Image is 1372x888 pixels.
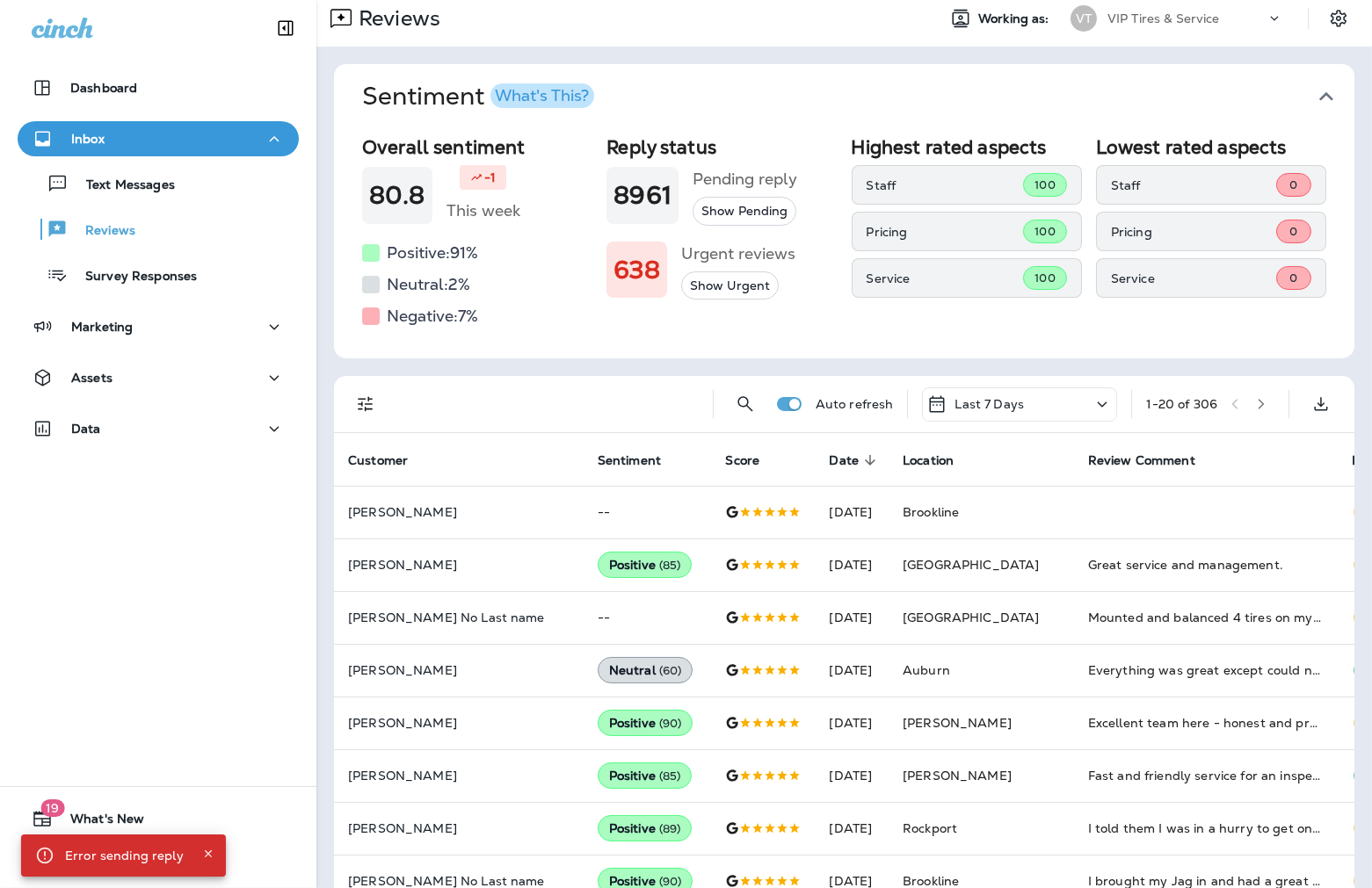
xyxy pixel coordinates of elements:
[261,11,310,46] button: Collapse Sidebar
[334,129,1354,358] div: SentimentWhat's This?
[598,815,693,841] div: Positive
[728,386,763,422] button: Search Reviews
[348,821,570,835] p: [PERSON_NAME]
[348,64,1368,129] button: SentimentWhat's This?
[867,271,1024,285] p: Service
[1289,271,1297,285] span: 0
[659,663,682,678] span: ( 60 )
[18,70,299,105] button: Dashboard
[387,271,470,299] h5: Neutral: 2 %
[852,136,1082,158] h2: Highest rated aspects
[484,169,496,186] p: -1
[348,452,431,468] span: Customer
[613,181,671,210] h1: 8961
[903,557,1039,573] span: [GEOGRAPHIC_DATA]
[829,453,859,468] span: Date
[598,453,661,468] span: Sentiment
[387,302,478,330] h5: Negative: 7 %
[681,240,795,268] h5: Urgent reviews
[598,657,693,683] div: Neutral
[681,271,779,300] button: Show Urgent
[71,320,133,334] p: Marketing
[68,223,135,240] p: Reviews
[1088,819,1324,837] div: I told them I was in a hurry to get on it ten hour road trip. They squeezed me into their schedul...
[815,538,889,591] td: [DATE]
[1088,452,1218,468] span: Review Comment
[1034,177,1055,192] span: 100
[1111,271,1276,285] p: Service
[598,552,693,578] div: Positive
[815,644,889,697] td: [DATE]
[495,88,589,104] div: What's This?
[198,843,219,864] button: Close
[348,386,383,422] button: Filters
[606,136,837,158] h2: Reply status
[598,710,693,736] div: Positive
[348,558,570,572] p: [PERSON_NAME]
[18,411,299,446] button: Data
[65,840,184,871] div: Error sending reply
[1323,3,1354,34] button: Settings
[693,197,796,226] button: Show Pending
[369,181,425,210] h1: 80.8
[1034,271,1055,285] span: 100
[18,801,299,836] button: 19What's New
[348,769,570,783] p: [PERSON_NAME]
[659,558,681,573] span: ( 85 )
[693,165,797,193] h5: Pending reply
[18,843,299,878] button: Support
[1146,397,1217,411] div: 1 - 20 of 306
[815,697,889,749] td: [DATE]
[659,769,681,783] span: ( 85 )
[348,874,570,888] p: [PERSON_NAME] No Last name
[613,256,659,285] h1: 638
[815,802,889,855] td: [DATE]
[1088,767,1324,784] div: Fast and friendly service for an inspection.
[1289,177,1297,192] span: 0
[18,211,299,248] button: Reviews
[903,453,954,468] span: Location
[1303,386,1339,422] button: Export as CSV
[490,83,594,108] button: What's This?
[362,136,592,158] h2: Overall sentiment
[829,452,882,468] span: Date
[53,812,144,833] span: What's New
[598,452,684,468] span: Sentiment
[18,309,299,344] button: Marketing
[867,225,1024,239] p: Pricing
[18,165,299,202] button: Text Messages
[903,662,950,678] span: Auburn
[1111,178,1276,192] p: Staff
[815,749,889,802] td: [DATE]
[70,81,137,95] p: Dashboard
[903,768,1012,783] span: [PERSON_NAME]
[68,269,197,285] p: Survey Responses
[903,610,1039,625] span: [GEOGRAPHIC_DATA]
[725,452,782,468] span: Score
[903,820,957,836] span: Rockport
[18,121,299,156] button: Inbox
[1034,224,1055,239] span: 100
[598,762,693,789] div: Positive
[816,397,894,411] p: Auto refresh
[387,239,478,267] h5: Positive: 91 %
[352,5,440,32] p: Reviews
[584,591,712,644] td: --
[1088,714,1324,732] div: Excellent team here - honest and professional - Thank you
[18,256,299,293] button: Survey Responses
[348,610,570,624] p: [PERSON_NAME] No Last name
[1071,5,1097,32] div: VT
[1289,224,1297,239] span: 0
[1088,661,1324,679] div: Everything was great except could not get rebate on line for some reason and called cooper rebate...
[815,591,889,644] td: [DATE]
[867,178,1024,192] p: Staff
[40,799,64,817] span: 19
[71,422,101,436] p: Data
[446,197,520,225] h5: This week
[348,505,570,519] p: [PERSON_NAME]
[815,486,889,538] td: [DATE]
[659,821,681,836] span: ( 89 )
[1111,225,1276,239] p: Pricing
[584,486,712,538] td: --
[348,663,570,677] p: [PERSON_NAME]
